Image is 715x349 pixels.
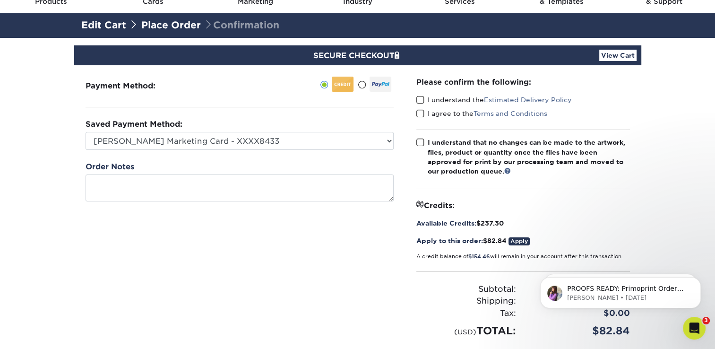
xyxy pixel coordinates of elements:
[86,119,182,130] label: Saved Payment Method:
[523,307,637,320] div: $0.00
[416,237,483,244] span: Apply to this order:
[313,51,402,60] span: SECURE CHECKOUT
[86,161,134,173] label: Order Notes
[81,19,126,31] a: Edit Cart
[416,219,476,227] span: Available Credits:
[416,109,547,118] label: I agree to the
[599,50,637,61] a: View Cart
[508,237,530,245] a: Apply
[484,96,572,104] a: Estimated Delivery Policy
[416,253,623,260] small: A credit balance of will remain in your account after this transaction.
[416,77,630,87] div: Please confirm the following:
[409,323,523,339] div: TOTAL:
[454,328,476,336] small: (USD)
[526,257,715,323] iframe: Intercom notifications message
[416,95,572,105] label: I understand the
[683,317,706,340] iframe: Intercom live chat
[2,320,80,346] iframe: Google Customer Reviews
[86,81,179,90] h3: Payment Method:
[428,138,630,176] div: I understand that no changes can be made to the artwork, files, product or quantity once the file...
[468,253,490,260] span: $154.46
[409,295,523,307] div: Shipping:
[523,295,637,307] div: $7.84
[204,19,279,31] span: Confirmation
[409,283,523,296] div: Subtotal:
[416,200,630,211] div: Credits:
[409,307,523,320] div: Tax:
[416,218,630,228] div: $237.30
[523,323,637,339] div: $82.84
[416,236,630,245] div: $82.84
[141,19,201,31] a: Place Order
[523,283,637,296] div: $75.00
[702,317,710,324] span: 3
[474,110,547,117] a: Terms and Conditions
